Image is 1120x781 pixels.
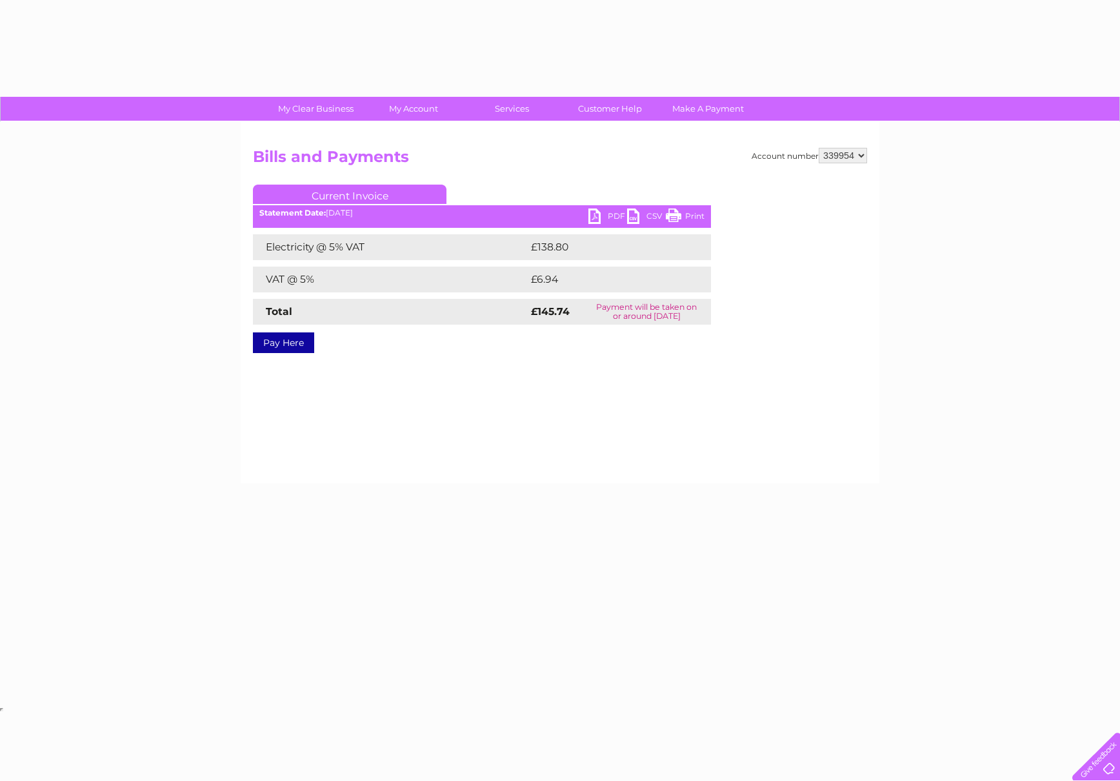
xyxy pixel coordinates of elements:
td: VAT @ 5% [253,267,528,292]
strong: £145.74 [531,305,570,318]
a: My Account [361,97,467,121]
a: PDF [588,208,627,227]
a: Services [459,97,565,121]
div: Account number [752,148,867,163]
td: £6.94 [528,267,681,292]
td: Electricity @ 5% VAT [253,234,528,260]
a: My Clear Business [263,97,369,121]
b: Statement Date: [259,208,326,218]
a: Customer Help [557,97,663,121]
strong: Total [266,305,292,318]
div: [DATE] [253,208,711,218]
td: Payment will be taken on or around [DATE] [582,299,711,325]
a: Current Invoice [253,185,446,204]
a: CSV [627,208,666,227]
td: £138.80 [528,234,688,260]
a: Make A Payment [655,97,761,121]
h2: Bills and Payments [253,148,867,172]
a: Pay Here [253,332,314,353]
a: Print [666,208,705,227]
